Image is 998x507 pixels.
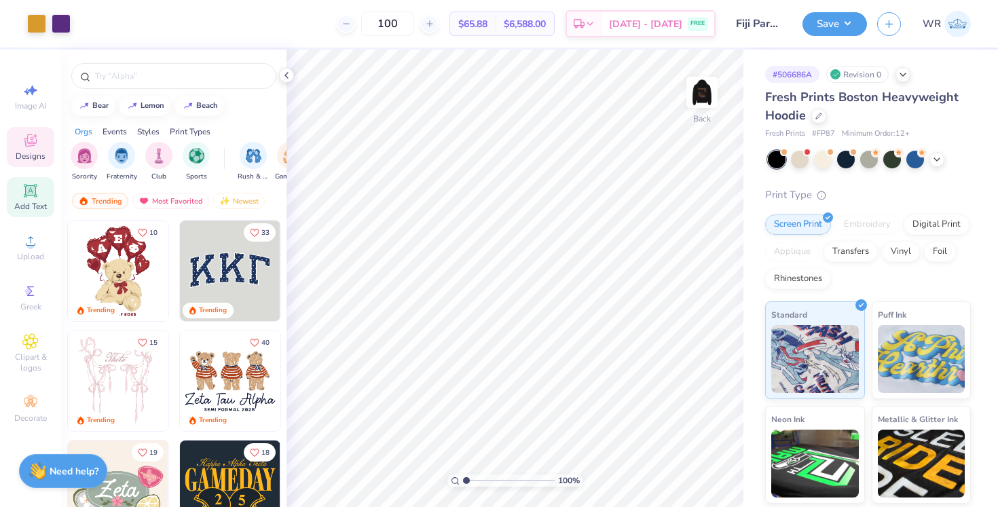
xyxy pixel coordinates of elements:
img: Fraternity Image [114,148,129,164]
span: 100 % [558,474,580,487]
button: Like [132,223,164,242]
span: 19 [149,449,158,456]
button: filter button [238,142,269,182]
span: Decorate [14,413,47,424]
img: edfb13fc-0e43-44eb-bea2-bf7fc0dd67f9 [280,221,380,321]
button: filter button [183,142,210,182]
img: Neon Ink [771,430,859,497]
img: Rush & Bid Image [246,148,261,164]
span: 33 [261,229,270,236]
div: filter for Sports [183,142,210,182]
span: Designs [16,151,45,162]
span: 15 [149,339,158,346]
div: filter for Rush & Bid [238,142,269,182]
span: 40 [261,339,270,346]
div: Revision 0 [826,66,889,83]
img: 3b9aba4f-e317-4aa7-a679-c95a879539bd [180,221,280,321]
span: Sorority [72,172,97,182]
img: Newest.gif [219,196,230,206]
img: trend_line.gif [183,102,193,110]
img: most_fav.gif [138,196,149,206]
img: 587403a7-0594-4a7f-b2bd-0ca67a3ff8dd [68,221,168,321]
span: Sports [186,172,207,182]
div: bear [92,102,109,109]
input: Untitled Design [726,10,792,37]
img: d12c9beb-9502-45c7-ae94-40b97fdd6040 [280,331,380,431]
img: 83dda5b0-2158-48ca-832c-f6b4ef4c4536 [68,331,168,431]
div: Rhinestones [765,269,831,289]
button: Like [132,443,164,462]
span: Image AI [15,100,47,111]
span: WR [923,16,941,32]
span: Standard [771,307,807,322]
img: trend_line.gif [127,102,138,110]
button: beach [175,96,224,116]
span: $65.88 [458,17,487,31]
button: filter button [71,142,98,182]
div: Orgs [75,126,92,138]
img: Metallic & Glitter Ink [878,430,965,497]
img: Sorority Image [77,148,92,164]
div: Vinyl [882,242,920,262]
img: trend_line.gif [79,102,90,110]
a: WR [923,11,971,37]
span: Neon Ink [771,412,805,426]
span: Fraternity [107,172,137,182]
span: Club [151,172,166,182]
span: 18 [261,449,270,456]
img: Standard [771,325,859,393]
span: [DATE] - [DATE] [609,17,682,31]
div: Trending [87,305,115,316]
span: Clipart & logos [7,352,54,373]
span: Game Day [275,172,306,182]
input: – – [361,12,414,36]
span: Greek [20,301,41,312]
button: Like [244,443,276,462]
div: Trending [199,415,227,426]
button: lemon [119,96,170,116]
span: Upload [17,251,44,262]
button: Like [244,333,276,352]
div: filter for Club [145,142,172,182]
span: Minimum Order: 12 + [842,128,910,140]
div: lemon [141,102,164,109]
img: Game Day Image [283,148,299,164]
div: Trending [199,305,227,316]
div: Most Favorited [132,193,209,209]
div: beach [196,102,218,109]
div: Print Type [765,187,971,203]
div: Applique [765,242,819,262]
div: Screen Print [765,214,831,235]
div: Trending [72,193,128,209]
div: Digital Print [904,214,969,235]
div: filter for Sorority [71,142,98,182]
button: Like [132,333,164,352]
button: Save [802,12,867,36]
span: FREE [690,19,705,29]
div: Transfers [824,242,878,262]
span: Add Text [14,201,47,212]
img: trending.gif [78,196,89,206]
div: filter for Game Day [275,142,306,182]
div: Trending [87,415,115,426]
span: 10 [149,229,158,236]
img: e74243e0-e378-47aa-a400-bc6bcb25063a [168,221,268,321]
div: filter for Fraternity [107,142,137,182]
div: Print Types [170,126,210,138]
span: Metallic & Glitter Ink [878,412,958,426]
div: Styles [137,126,160,138]
span: $6,588.00 [504,17,546,31]
img: Club Image [151,148,166,164]
img: Will Russell [944,11,971,37]
img: Sports Image [189,148,204,164]
div: Events [103,126,127,138]
button: filter button [145,142,172,182]
span: Fresh Prints [765,128,805,140]
span: Fresh Prints Boston Heavyweight Hoodie [765,89,959,124]
span: Rush & Bid [238,172,269,182]
img: d12a98c7-f0f7-4345-bf3a-b9f1b718b86e [168,331,268,431]
div: Embroidery [835,214,900,235]
img: a3be6b59-b000-4a72-aad0-0c575b892a6b [180,331,280,431]
button: bear [71,96,115,116]
span: # FP87 [812,128,835,140]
